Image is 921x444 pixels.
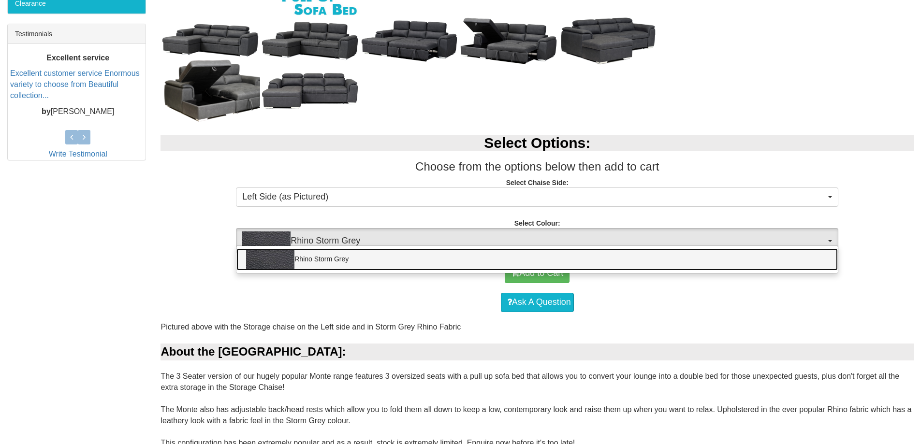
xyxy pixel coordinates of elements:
b: Excellent service [46,54,109,62]
h3: Choose from the options below then add to cart [161,160,914,173]
b: Select Options: [484,135,590,151]
a: Excellent customer service Enormous variety to choose from Beautiful collection... [10,69,140,100]
img: Rhino Storm Grey [242,231,291,251]
img: Rhino Storm Grey [246,250,294,269]
a: Rhino Storm Grey [236,248,838,271]
strong: Select Chaise Side: [506,179,569,186]
a: Ask A Question [501,293,574,312]
p: [PERSON_NAME] [10,106,146,117]
span: Rhino Storm Grey [242,231,826,251]
button: Add to Cart [505,264,570,283]
a: Write Testimonial [49,150,107,158]
div: Testimonials [8,24,146,44]
button: Rhino Storm GreyRhino Storm Grey [236,228,838,254]
div: About the [GEOGRAPHIC_DATA]: [161,344,914,360]
strong: Select Colour: [514,219,560,227]
button: Left Side (as Pictured) [236,187,838,207]
b: by [42,107,51,115]
span: Left Side (as Pictured) [242,191,826,203]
